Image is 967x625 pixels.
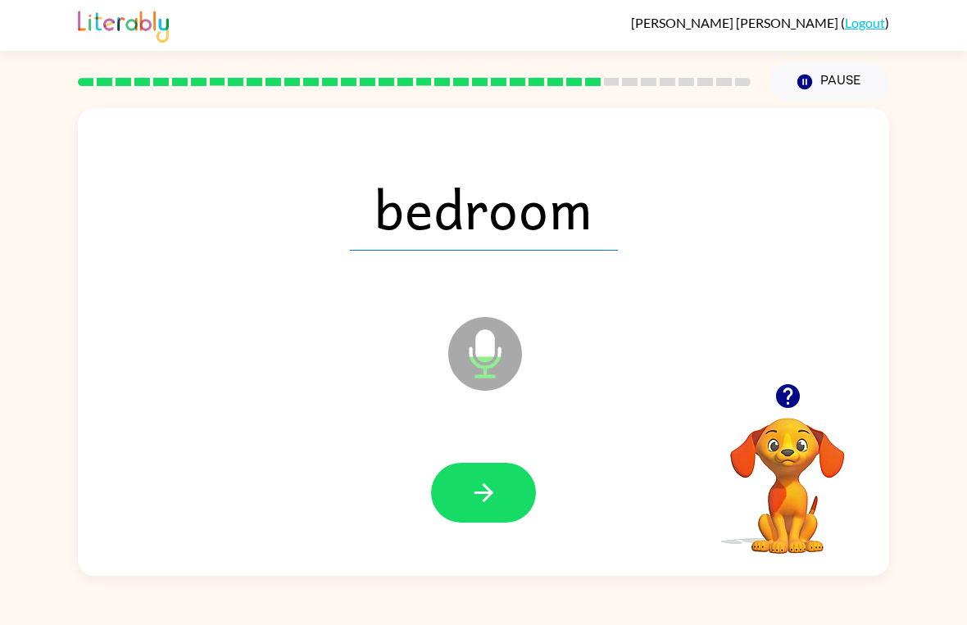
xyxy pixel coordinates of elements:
[845,15,885,30] a: Logout
[631,15,889,30] div: ( )
[631,15,841,30] span: [PERSON_NAME] [PERSON_NAME]
[78,7,169,43] img: Literably
[706,392,869,556] video: Your browser must support playing .mp4 files to use Literably. Please try using another browser.
[350,165,618,251] span: bedroom
[770,63,889,101] button: Pause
